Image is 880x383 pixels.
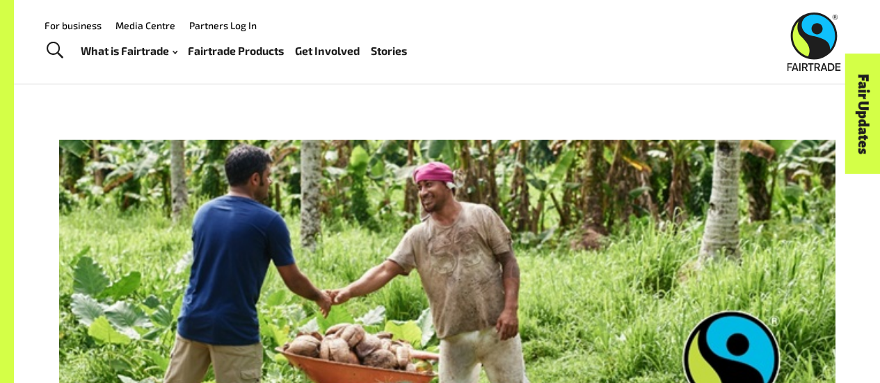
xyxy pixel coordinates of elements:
a: Fairtrade Products [188,41,284,60]
a: What is Fairtrade [81,41,177,60]
a: Media Centre [115,19,175,31]
a: For business [45,19,102,31]
a: Toggle Search [38,33,72,68]
img: Fairtrade Australia New Zealand logo [787,13,841,71]
a: Partners Log In [189,19,257,31]
a: Stories [371,41,407,60]
a: Get Involved [295,41,360,60]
